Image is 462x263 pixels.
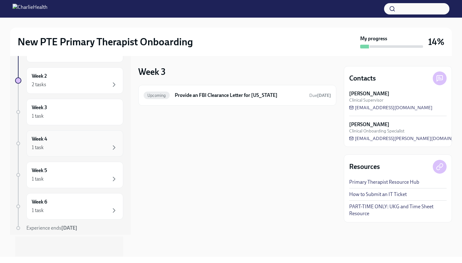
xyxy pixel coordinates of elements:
[32,207,44,214] div: 1 task
[32,167,47,174] h6: Week 5
[15,67,123,94] a: Week 22 tasks
[61,225,77,231] strong: [DATE]
[349,97,383,103] span: Clinical Supervisor
[13,4,47,14] img: CharlieHealth
[32,104,47,111] h6: Week 3
[144,93,170,98] span: Upcoming
[144,90,331,100] a: UpcomingProvide an FBI Clearance Letter for [US_STATE]Due[DATE]
[349,128,404,134] span: Clinical Onboarding Specialist
[349,179,419,186] a: Primary Therapist Resource Hub
[309,92,331,98] span: October 23rd, 2025 07:00
[349,191,407,198] a: How to Submit an IT Ticket
[15,130,123,157] a: Week 41 task
[32,113,44,120] div: 1 task
[15,193,123,220] a: Week 61 task
[360,35,387,42] strong: My progress
[309,93,331,98] span: Due
[317,93,331,98] strong: [DATE]
[175,92,304,99] h6: Provide an FBI Clearance Letter for [US_STATE]
[349,90,389,97] strong: [PERSON_NAME]
[26,225,77,231] span: Experience ends
[18,36,193,48] h2: New PTE Primary Therapist Onboarding
[349,74,376,83] h4: Contacts
[15,162,123,188] a: Week 51 task
[349,121,389,128] strong: [PERSON_NAME]
[32,176,44,182] div: 1 task
[32,81,46,88] div: 2 tasks
[428,36,444,48] h3: 14%
[349,162,380,171] h4: Resources
[32,144,44,151] div: 1 task
[138,66,166,77] h3: Week 3
[32,199,47,205] h6: Week 6
[15,99,123,125] a: Week 31 task
[32,136,47,143] h6: Week 4
[349,203,447,217] a: PART-TIME ONLY: UKG and Time Sheet Resource
[349,104,432,111] a: [EMAIL_ADDRESS][DOMAIN_NAME]
[32,73,47,80] h6: Week 2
